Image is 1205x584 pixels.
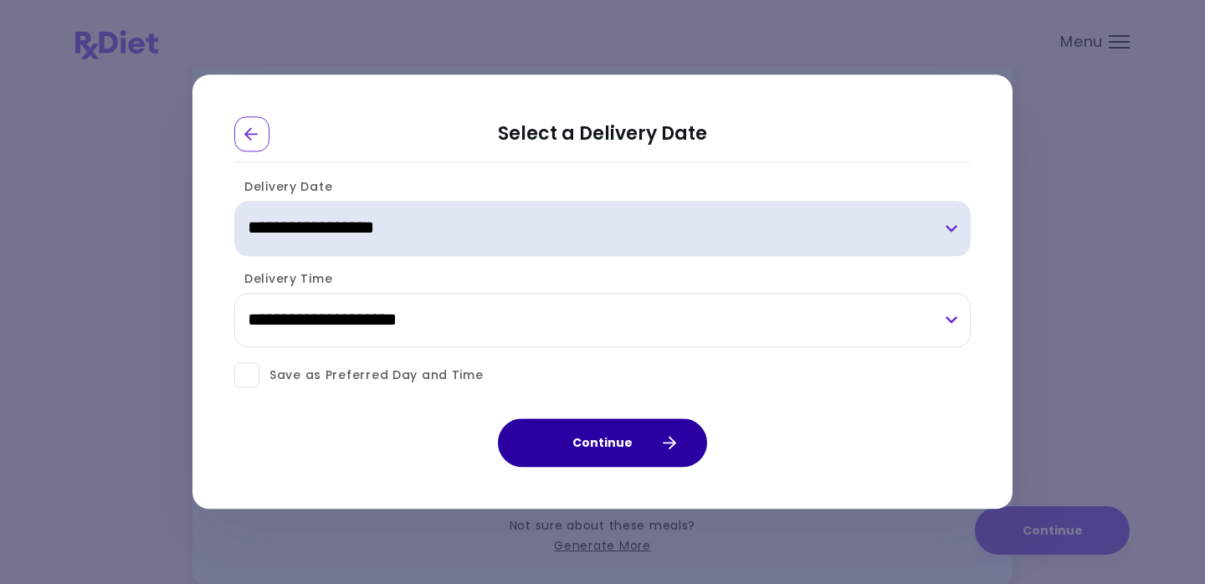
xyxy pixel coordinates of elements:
[234,116,971,162] h2: Select a Delivery Date
[234,178,332,195] label: Delivery Date
[259,365,484,386] span: Save as Preferred Day and Time
[234,270,332,287] label: Delivery Time
[234,116,269,151] div: Go Back
[498,419,707,468] button: Continue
